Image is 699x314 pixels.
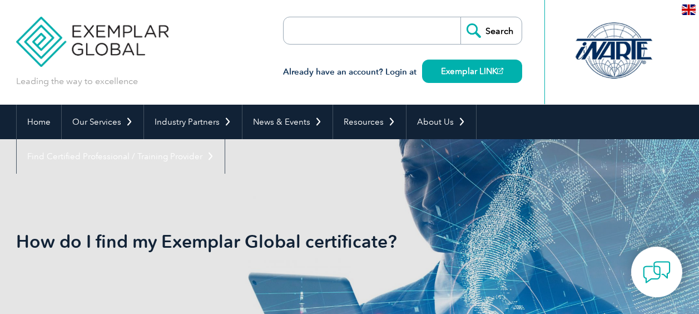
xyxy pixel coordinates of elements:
a: About Us [406,105,476,139]
a: News & Events [242,105,333,139]
img: en [682,4,696,15]
input: Search [460,17,522,44]
a: Find Certified Professional / Training Provider [17,139,225,174]
h3: Already have an account? Login at [283,65,522,79]
a: Home [17,105,61,139]
h1: How do I find my Exemplar Global certificate? [16,230,443,252]
a: Industry Partners [144,105,242,139]
a: Our Services [62,105,143,139]
img: open_square.png [497,68,503,74]
a: Exemplar LINK [422,60,522,83]
p: Leading the way to excellence [16,75,138,87]
img: contact-chat.png [643,258,671,286]
a: Resources [333,105,406,139]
